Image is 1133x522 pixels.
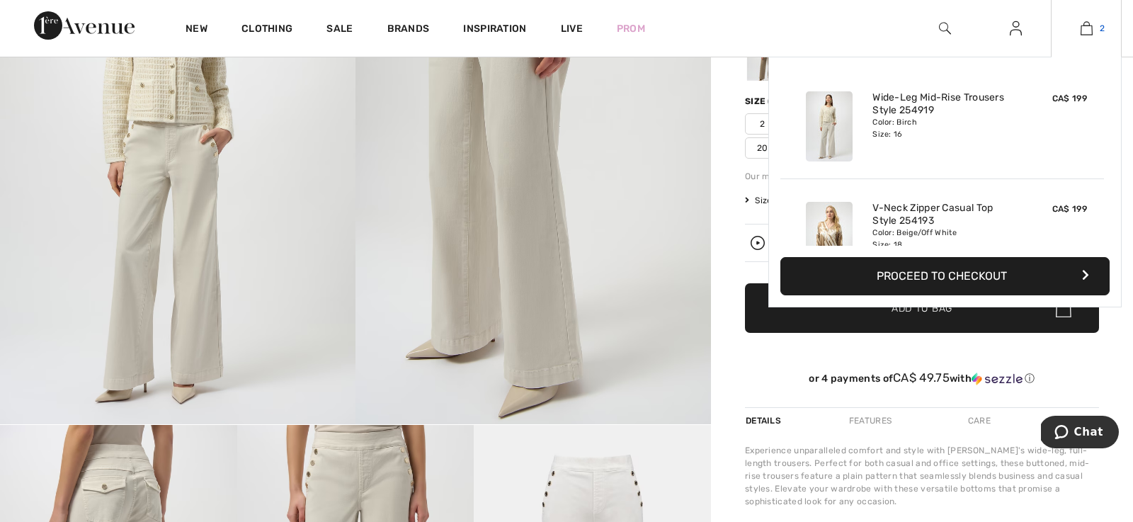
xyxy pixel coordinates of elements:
[956,408,1003,433] div: Care
[241,23,292,38] a: Clothing
[872,117,1012,140] div: Color: Birch Size: 16
[872,202,1012,227] a: V-Neck Zipper Casual Top Style 254193
[837,408,904,433] div: Features
[326,23,353,38] a: Sale
[751,236,765,250] img: Watch the replay
[939,20,951,37] img: search the website
[893,370,950,385] span: CA$ 49.75
[1010,20,1022,37] img: My Info
[745,170,1099,183] div: Our model is 5'9"/175 cm and wears a size 6.
[745,137,780,159] span: 20
[1081,20,1093,37] img: My Bag
[617,21,645,36] a: Prom
[998,20,1033,38] a: Sign In
[1056,299,1071,317] img: Bag.svg
[387,23,430,38] a: Brands
[972,373,1023,385] img: Sezzle
[806,202,853,272] img: V-Neck Zipper Casual Top Style 254193
[872,91,1012,117] a: Wide-Leg Mid-Rise Trousers Style 254919
[1052,204,1087,214] span: CA$ 199
[1052,93,1087,103] span: CA$ 199
[745,371,1099,385] div: or 4 payments of with
[1100,22,1105,35] span: 2
[1041,416,1119,451] iframe: Opens a widget where you can chat to one of our agents
[872,227,1012,250] div: Color: Beige/Off White Size: 18
[34,11,135,40] img: 1ère Avenue
[745,194,798,207] span: Size Guide
[745,283,1099,333] button: Add to Bag
[780,257,1110,295] button: Proceed to Checkout
[463,23,526,38] span: Inspiration
[892,301,952,316] span: Add to Bag
[1055,408,1099,433] div: Shipping
[745,95,981,108] div: Size ([GEOGRAPHIC_DATA]/[GEOGRAPHIC_DATA]):
[186,23,207,38] a: New
[1052,20,1121,37] a: 2
[747,28,784,81] div: Fawn
[806,91,853,161] img: Wide-Leg Mid-Rise Trousers Style 254919
[745,371,1099,390] div: or 4 payments ofCA$ 49.75withSezzle Click to learn more about Sezzle
[745,444,1099,508] div: Experience unparalleled comfort and style with [PERSON_NAME]'s wide-leg, full-length trousers. Pe...
[561,21,583,36] a: Live
[745,113,780,135] span: 2
[745,408,785,433] div: Details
